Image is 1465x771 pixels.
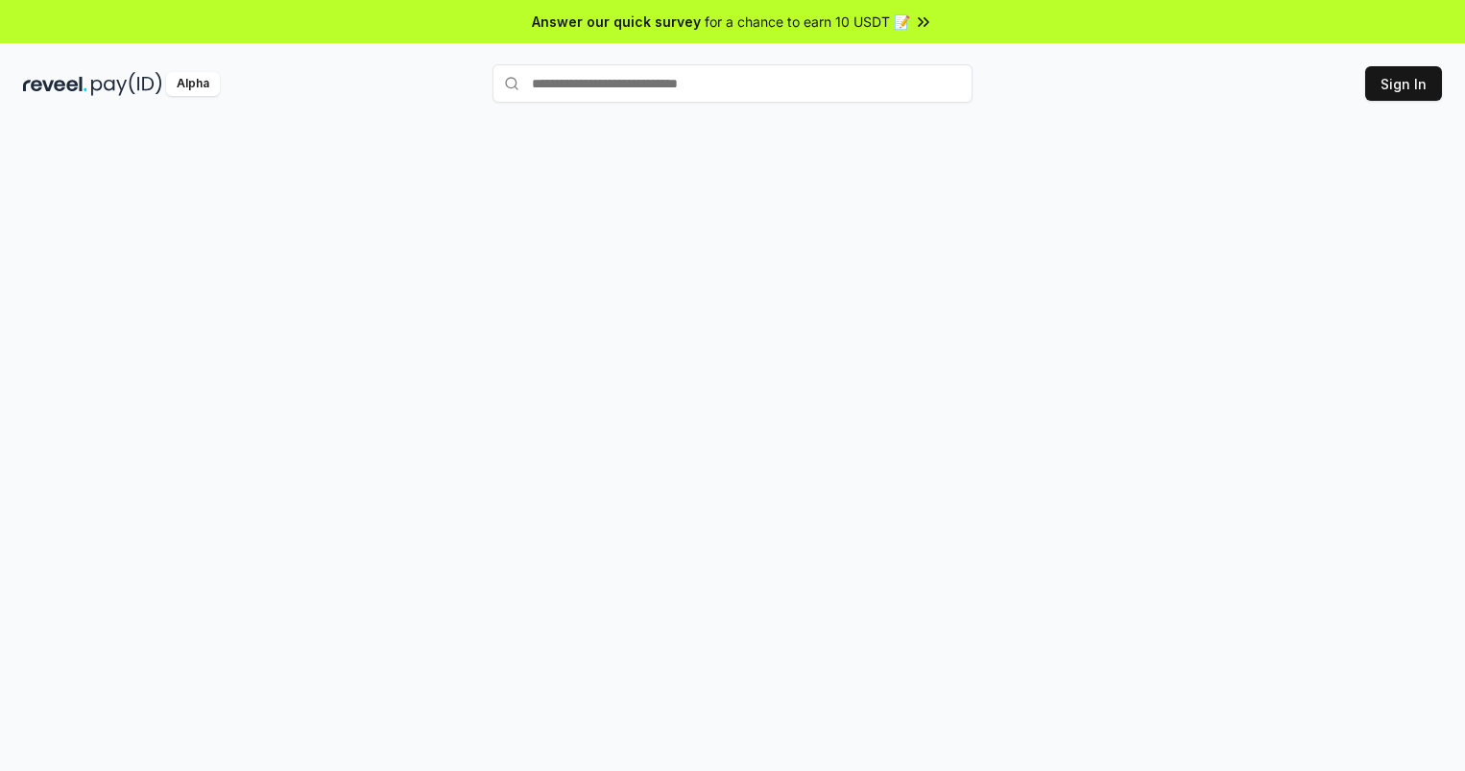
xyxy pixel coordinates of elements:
button: Sign In [1365,66,1442,101]
div: Alpha [166,72,220,96]
span: for a chance to earn 10 USDT 📝 [705,12,910,32]
img: reveel_dark [23,72,87,96]
img: pay_id [91,72,162,96]
span: Answer our quick survey [532,12,701,32]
